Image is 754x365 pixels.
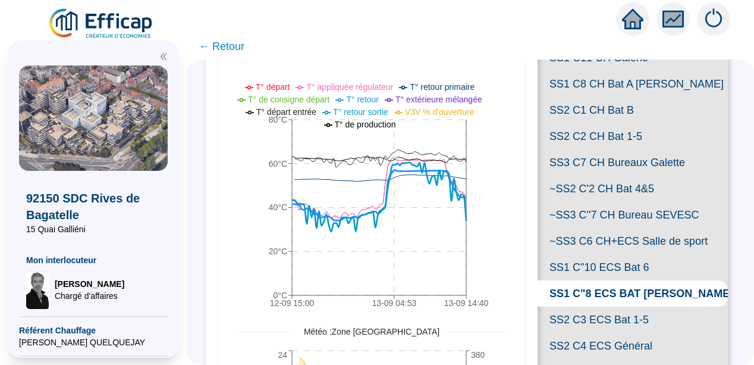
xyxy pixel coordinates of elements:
[538,333,728,359] span: SS2 C4 ECS Général
[55,290,124,302] span: Chargé d'affaires
[26,190,161,223] span: 92150 SDC Rives de Bagatelle
[55,278,124,290] span: [PERSON_NAME]
[444,298,489,308] tspan: 13-09 14:40
[269,247,287,256] tspan: 20°C
[538,228,728,254] span: ~SS3 C6 CH+ECS Salle de sport
[26,223,161,235] span: 15 Quai Galliéni
[395,95,482,104] span: T° extérieure mélangée
[48,7,155,40] img: efficap energie logo
[296,326,448,338] span: Météo : Zone [GEOGRAPHIC_DATA]
[26,271,50,309] img: Chargé d'affaires
[306,82,393,92] span: T° appliquée régulateur
[26,254,161,266] span: Mon interlocuteur
[538,71,728,97] span: SS1 C8 CH Bat A [PERSON_NAME]
[471,350,485,360] tspan: 380
[269,203,287,213] tspan: 40°C
[346,95,379,104] span: T° retour
[256,107,316,117] span: T° départ entrée
[248,95,329,104] span: T° de consigne départ
[335,120,396,129] span: T° de production
[410,82,475,92] span: T° retour primaire
[538,202,728,228] span: ~SS3 C''7 CH Bureau SEVESC
[538,123,728,149] span: SS2 C2 CH Bat 1-5
[538,97,728,123] span: SS2 C1 CH Bat B
[256,82,290,92] span: T° départ
[278,350,287,360] tspan: 24
[662,8,684,30] span: fund
[199,38,244,55] span: ← Retour
[333,107,388,117] span: T° retour sortie
[538,254,728,280] span: SS1 C"10 ECS Bat 6
[19,336,168,348] span: [PERSON_NAME] QUELQUEJAY
[372,298,417,308] tspan: 13-09 04:53
[274,291,288,300] tspan: 0°C
[270,298,315,308] tspan: 12-09 15:00
[538,149,728,176] span: SS3 C7 CH Bureaux Galette
[405,107,474,117] span: V3V % d'ouverture
[697,2,730,36] img: alerts
[538,307,728,333] span: SS2 C3 ECS Bat 1-5
[269,159,287,169] tspan: 60°C
[622,8,643,30] span: home
[19,325,168,336] span: Référent Chauffage
[538,176,728,202] span: ~SS2 C'2 CH Bat 4&5
[159,52,168,61] span: double-left
[538,280,728,307] span: SS1 C"8 ECS BAT [PERSON_NAME]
